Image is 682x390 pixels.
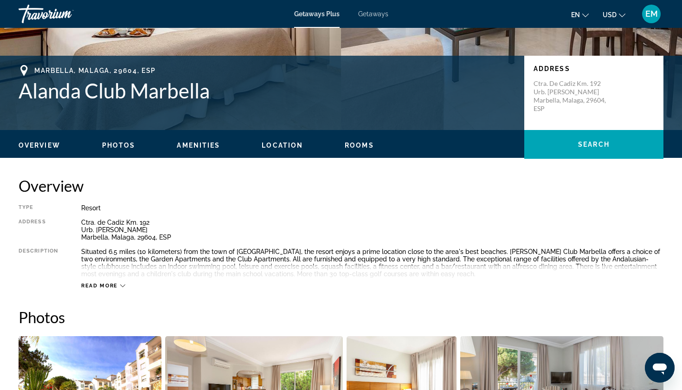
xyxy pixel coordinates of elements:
span: EM [645,9,658,19]
span: en [571,11,580,19]
button: Amenities [177,141,220,149]
div: Situated 6.5 miles (10 kilometers) from the town of [GEOGRAPHIC_DATA], the resort enjoys a prime ... [81,248,663,278]
button: Rooms [345,141,374,149]
h1: Alanda Club Marbella [19,78,515,103]
button: User Menu [639,4,663,24]
button: Location [262,141,303,149]
button: Search [524,130,663,159]
button: Photos [102,141,135,149]
iframe: Bouton de lancement de la fenêtre de messagerie [645,353,675,383]
a: Getaways Plus [294,10,340,18]
span: Search [578,141,610,148]
p: Address [534,65,654,72]
span: Photos [102,142,135,149]
div: Resort [81,204,663,212]
span: Rooms [345,142,374,149]
span: Overview [19,142,60,149]
a: Travorium [19,2,111,26]
h2: Overview [19,176,663,195]
button: Read more [81,282,125,289]
span: Location [262,142,303,149]
p: Ctra. de Cadiz Km. 192 Urb. [PERSON_NAME] Marbella, Malaga, 29604, ESP [534,79,608,113]
h2: Photos [19,308,663,326]
div: Description [19,248,58,278]
span: USD [603,11,617,19]
div: Type [19,204,58,212]
span: Amenities [177,142,220,149]
span: Read more [81,283,118,289]
button: Change language [571,8,589,21]
button: Overview [19,141,60,149]
div: Ctra. de Cadiz Km. 192 Urb. [PERSON_NAME] Marbella, Malaga, 29604, ESP [81,219,663,241]
button: Change currency [603,8,625,21]
span: Marbella, Malaga, 29604, ESP [34,67,156,74]
div: Address [19,219,58,241]
a: Getaways [358,10,388,18]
